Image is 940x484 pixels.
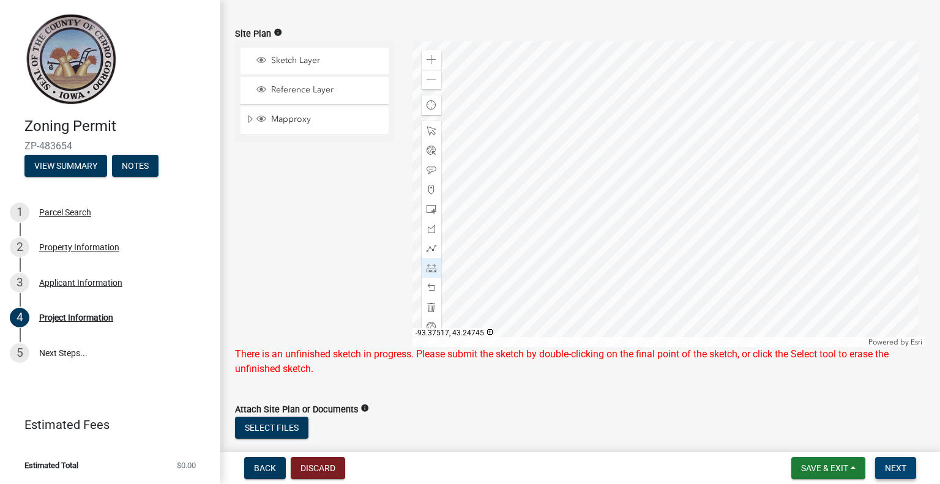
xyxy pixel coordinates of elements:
div: 1 [10,203,29,222]
button: Notes [112,155,159,177]
div: 4 [10,308,29,327]
div: Zoom out [422,70,441,89]
span: Save & Exit [801,463,848,473]
label: Attach Site Plan or Documents [235,406,358,414]
span: Mapproxy [268,114,384,125]
span: $0.00 [177,461,196,469]
span: Next [885,463,906,473]
button: Select files [235,417,308,439]
div: Property Information [39,243,119,251]
button: View Summary [24,155,107,177]
a: Esri [911,338,922,346]
div: Powered by [865,337,925,347]
div: 3 [10,273,29,292]
span: Back [254,463,276,473]
span: Sketch Layer [268,55,384,66]
a: Estimated Fees [10,412,201,437]
div: 5 [10,343,29,363]
span: ZP-483654 [24,140,196,152]
ul: Layer List [239,45,390,138]
label: Site Plan [235,30,271,39]
span: Expand [245,114,255,127]
div: Sketch Layer [255,55,384,67]
button: Discard [291,457,345,479]
i: info [360,404,369,412]
i: info [274,28,282,37]
li: Reference Layer [241,77,389,105]
div: Applicant Information [39,278,122,287]
wm-modal-confirm: Summary [24,162,107,171]
wm-modal-confirm: Notes [112,162,159,171]
div: Parcel Search [39,208,91,217]
button: Back [244,457,286,479]
div: Mapproxy [255,114,384,126]
button: Save & Exit [791,457,865,479]
span: Reference Layer [268,84,384,95]
div: 2 [10,237,29,257]
h4: Zoning Permit [24,117,211,135]
div: Reference Layer [255,84,384,97]
div: Project Information [39,313,113,322]
li: Mapproxy [241,106,389,135]
span: Estimated Total [24,461,78,469]
div: Find my location [422,95,441,115]
div: There is an unfinished sketch in progress. Please submit the sketch by double-clicking on the fin... [235,347,925,376]
li: Sketch Layer [241,48,389,75]
div: Zoom in [422,50,441,70]
button: Next [875,457,916,479]
img: Cerro Gordo County, Iowa [24,13,117,105]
